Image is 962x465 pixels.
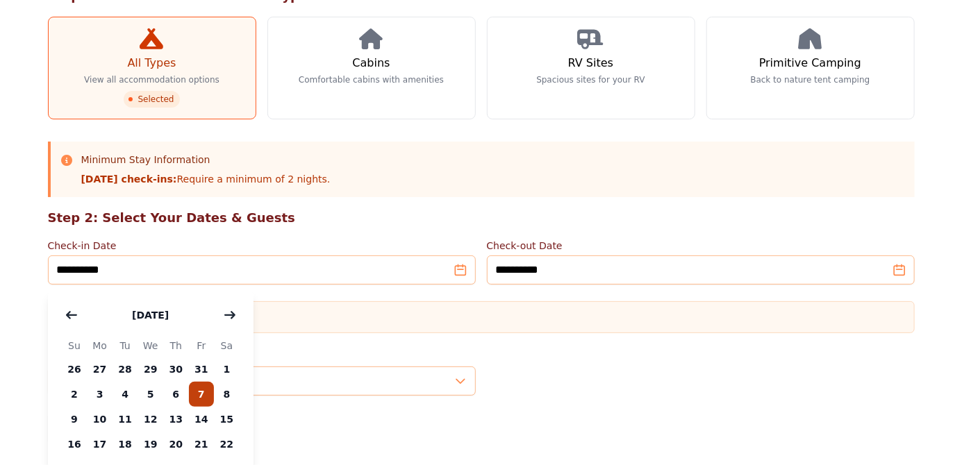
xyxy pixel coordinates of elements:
[87,382,113,407] span: 3
[759,55,861,71] h3: Primitive Camping
[138,432,163,457] span: 19
[487,239,915,253] label: Check-out Date
[189,357,215,382] span: 31
[81,172,331,186] p: Require a minimum of 2 nights.
[163,337,189,354] span: Th
[113,382,138,407] span: 4
[62,407,88,432] span: 9
[163,407,189,432] span: 13
[214,407,240,432] span: 15
[81,174,177,185] strong: [DATE] check-ins:
[127,55,176,71] h3: All Types
[113,357,138,382] span: 28
[48,350,476,364] label: Number of Guests
[113,432,138,457] span: 18
[568,55,613,71] h3: RV Sites
[163,357,189,382] span: 30
[84,74,219,85] p: View all accommodation options
[138,407,163,432] span: 12
[214,382,240,407] span: 8
[189,382,215,407] span: 7
[48,239,476,253] label: Check-in Date
[267,17,476,119] a: Cabins Comfortable cabins with amenities
[163,382,189,407] span: 6
[62,357,88,382] span: 26
[138,382,163,407] span: 5
[62,337,88,354] span: Su
[536,74,645,85] p: Spacious sites for your RV
[138,357,163,382] span: 29
[138,337,163,354] span: We
[352,55,390,71] h3: Cabins
[214,357,240,382] span: 1
[48,17,256,119] a: All Types View all accommodation options Selected
[81,153,331,167] h3: Minimum Stay Information
[299,74,444,85] p: Comfortable cabins with amenities
[706,17,915,119] a: Primitive Camping Back to nature tent camping
[87,432,113,457] span: 17
[189,432,215,457] span: 21
[189,337,215,354] span: Fr
[87,407,113,432] span: 10
[62,382,88,407] span: 2
[118,301,183,329] button: [DATE]
[87,357,113,382] span: 27
[214,337,240,354] span: Sa
[487,17,695,119] a: RV Sites Spacious sites for your RV
[751,74,870,85] p: Back to nature tent camping
[113,407,138,432] span: 11
[113,337,138,354] span: Tu
[87,337,113,354] span: Mo
[62,432,88,457] span: 16
[189,407,215,432] span: 14
[48,208,915,228] h2: Step 2: Select Your Dates & Guests
[163,432,189,457] span: 20
[214,432,240,457] span: 22
[124,91,179,108] span: Selected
